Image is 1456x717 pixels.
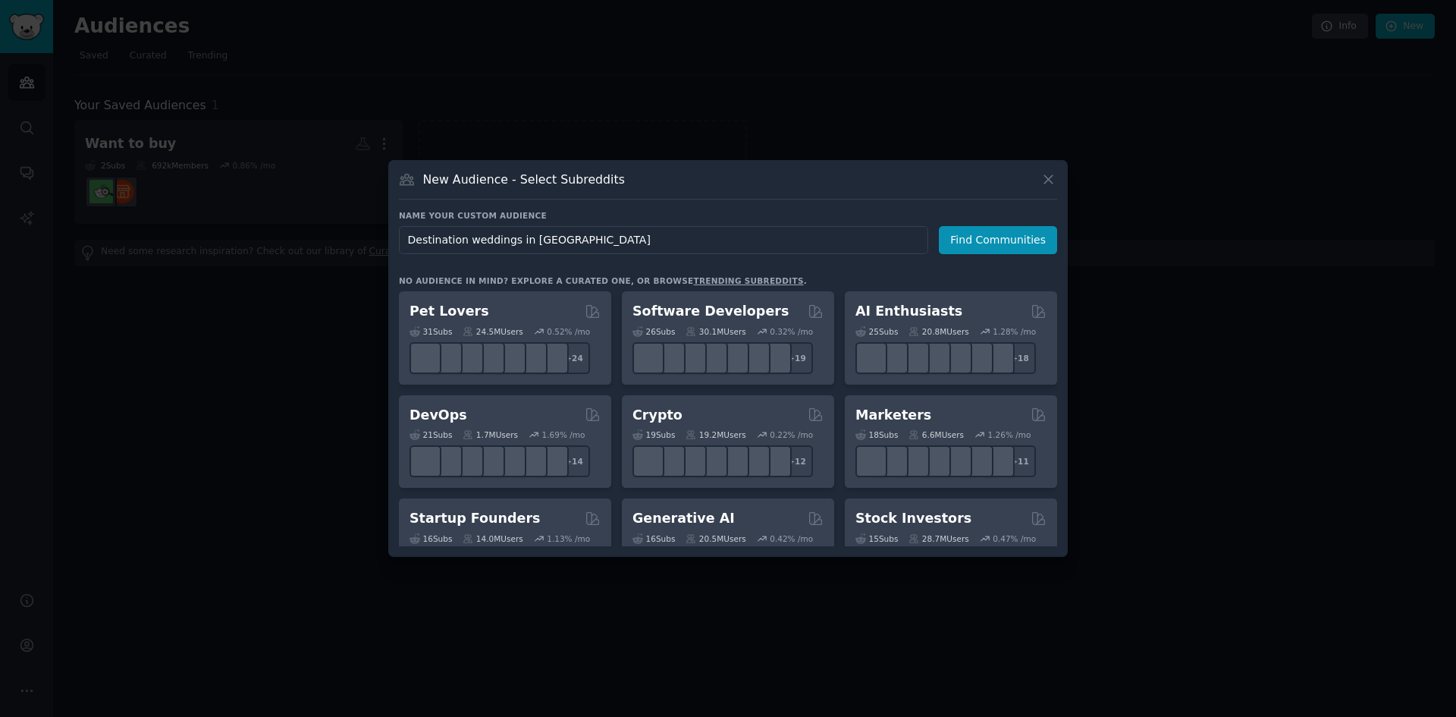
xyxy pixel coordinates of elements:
[987,346,1011,370] img: ArtificalIntelligence
[781,342,813,374] div: + 19
[679,450,703,473] img: ethstaker
[908,326,968,337] div: 20.8M Users
[1004,445,1036,477] div: + 11
[409,533,452,544] div: 16 Sub s
[435,346,459,370] img: ballpython
[908,533,968,544] div: 28.7M Users
[558,445,590,477] div: + 14
[902,346,926,370] img: AItoolsCatalog
[988,429,1031,440] div: 1.26 % /mo
[860,346,883,370] img: GoogleGeminiAI
[499,450,522,473] img: platformengineering
[770,533,813,544] div: 0.42 % /mo
[966,346,990,370] img: OpenAIDev
[693,276,803,285] a: trending subreddits
[987,450,1011,473] img: OnlineMarketing
[541,346,565,370] img: dogbreed
[463,326,522,337] div: 24.5M Users
[542,429,585,440] div: 1.69 % /mo
[547,326,590,337] div: 0.52 % /mo
[966,450,990,473] img: MarketingResearch
[686,326,745,337] div: 30.1M Users
[855,509,971,528] h2: Stock Investors
[701,346,724,370] img: iOSProgramming
[770,429,813,440] div: 0.22 % /mo
[637,346,661,370] img: software
[1004,342,1036,374] div: + 18
[855,533,898,544] div: 15 Sub s
[764,450,788,473] img: defi_
[399,210,1057,221] h3: Name your custom audience
[457,450,480,473] img: Docker_DevOps
[743,450,767,473] img: CryptoNews
[939,226,1057,254] button: Find Communities
[701,450,724,473] img: web3
[993,326,1036,337] div: 1.28 % /mo
[409,429,452,440] div: 21 Sub s
[399,275,807,286] div: No audience in mind? Explore a curated one, or browse .
[520,450,544,473] img: aws_cdk
[414,450,438,473] img: azuredevops
[855,406,931,425] h2: Marketers
[409,326,452,337] div: 31 Sub s
[637,450,661,473] img: ethfinance
[541,450,565,473] img: PlatformEngineers
[902,450,926,473] img: AskMarketing
[463,533,522,544] div: 14.0M Users
[547,533,590,544] div: 1.13 % /mo
[924,346,947,370] img: chatgpt_promptDesign
[632,429,675,440] div: 19 Sub s
[478,346,501,370] img: turtle
[686,429,745,440] div: 19.2M Users
[881,346,905,370] img: DeepSeek
[722,450,745,473] img: defiblockchain
[781,445,813,477] div: + 12
[520,346,544,370] img: PetAdvice
[764,346,788,370] img: elixir
[860,450,883,473] img: content_marketing
[435,450,459,473] img: AWS_Certified_Experts
[457,346,480,370] img: leopardgeckos
[632,509,735,528] h2: Generative AI
[855,326,898,337] div: 25 Sub s
[499,346,522,370] img: cockatiel
[743,346,767,370] img: AskComputerScience
[908,429,964,440] div: 6.6M Users
[409,302,489,321] h2: Pet Lovers
[558,342,590,374] div: + 24
[399,226,928,254] input: Pick a short name, like "Digital Marketers" or "Movie-Goers"
[463,429,518,440] div: 1.7M Users
[632,533,675,544] div: 16 Sub s
[632,326,675,337] div: 26 Sub s
[414,346,438,370] img: herpetology
[945,450,968,473] img: googleads
[658,450,682,473] img: 0xPolygon
[409,509,540,528] h2: Startup Founders
[722,346,745,370] img: reactnative
[686,533,745,544] div: 20.5M Users
[993,533,1036,544] div: 0.47 % /mo
[881,450,905,473] img: bigseo
[924,450,947,473] img: Emailmarketing
[679,346,703,370] img: learnjavascript
[409,406,467,425] h2: DevOps
[855,302,962,321] h2: AI Enthusiasts
[632,406,682,425] h2: Crypto
[855,429,898,440] div: 18 Sub s
[658,346,682,370] img: csharp
[770,326,813,337] div: 0.32 % /mo
[478,450,501,473] img: DevOpsLinks
[632,302,789,321] h2: Software Developers
[945,346,968,370] img: chatgpt_prompts_
[423,171,625,187] h3: New Audience - Select Subreddits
